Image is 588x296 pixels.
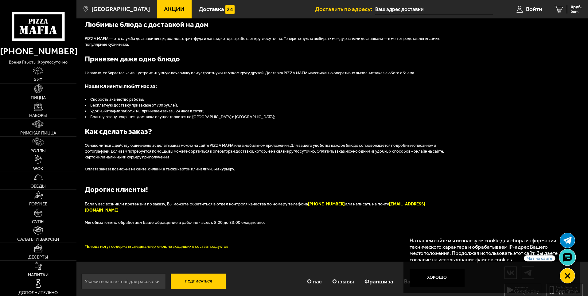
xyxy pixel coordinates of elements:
[375,4,493,15] input: Ваш адрес доставки
[85,103,453,108] li: Бесплатную доставку при заказе от 700 рублей;
[85,201,425,213] b: [EMAIL_ADDRESS][DOMAIN_NAME]
[410,269,465,287] button: Хорошо
[81,274,166,289] input: Укажите ваш e-mail для рассылки
[315,6,375,12] span: Доставить по адресу:
[20,131,56,135] span: Римская пицца
[524,255,555,261] span: Чат на сайте
[17,237,59,241] span: Салаты и закуски
[85,201,308,207] span: Если у вас возникли претензии по заказу, Вы можете обратиться в отдел контроля качества по номеру...
[410,237,570,263] p: На нашем сайте мы используем cookie для сбора информации технического характера и обрабатываем IP...
[32,220,45,224] span: Супы
[34,78,42,82] span: Хит
[85,108,453,114] li: Удобный график работы: мы принимаем заказы 24 часа в сутки;
[85,220,265,225] span: Мы обязательно обработаем Ваше обращение в рабочие часы: с 8:00 до 23:00 ежедневно.
[327,271,359,291] a: Отзывы
[85,97,453,103] li: Скорость и качество работы;
[85,166,453,172] p: Оплата заказа возможна на сайте, онлайн, а также картой или наличными курьеру.
[31,95,46,100] span: Пицца
[28,255,48,259] span: Десерты
[85,20,208,29] b: Любимые блюда с доставкой на дом
[85,244,229,249] font: *Блюда могут содержать следы аллергенов, не входящих в состав продуктов.
[85,55,180,63] b: Привезем даже одно блюдо
[164,6,185,12] span: Акции
[29,202,47,206] span: Горячее
[308,201,345,207] font: [PHONE_NUMBER]
[85,83,157,90] span: Наши клиенты любят нас за:
[85,201,425,213] span: или написать на почту
[29,113,47,118] span: Наборы
[28,273,49,277] span: Напитки
[85,143,453,160] p: Ознакомиться с действующим меню и сделать заказ можно на сайте PIZZA MAFIA или в мобильном прилож...
[18,290,58,295] span: Дополнительно
[33,166,43,171] span: WOK
[92,6,150,12] span: [GEOGRAPHIC_DATA]
[85,70,453,76] p: Неважно, собираетесь ли вы устроить шумную вечеринку или устроить ужин в узком кругу друзей. Дост...
[85,114,453,120] li: Большую зону покрытия: доставка осуществляется по [GEOGRAPHIC_DATA] и [GEOGRAPHIC_DATA];
[85,127,152,136] b: Как сделать заказ?
[302,271,327,291] a: О нас
[85,36,453,48] p: PIZZA MAFIA — это служба доставки пиццы, роллов, стрит-фуда и лапши, которая работает круглосуточ...
[359,271,399,291] a: Франшиза
[171,274,226,289] button: Подписаться
[199,6,224,12] span: Доставка
[571,5,582,9] span: 0 руб.
[85,185,148,194] b: Дорогие клиенты!
[526,6,542,12] span: Войти
[571,10,582,14] span: 0 шт.
[30,184,46,188] span: Обеды
[225,5,235,14] img: 15daf4d41897b9f0e9f617042186c801.svg
[30,149,46,153] span: Роллы
[399,271,435,291] a: Вакансии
